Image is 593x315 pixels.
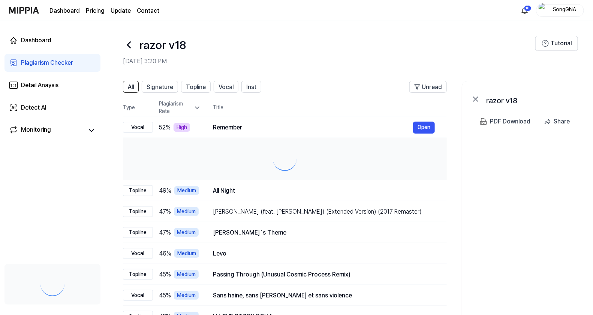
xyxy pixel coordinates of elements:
[536,4,584,17] button: profileSongGNA
[219,83,234,92] span: Vocal
[413,122,435,134] button: Open
[159,186,171,195] span: 49 %
[159,207,171,216] span: 47 %
[213,270,435,279] div: Passing Through (Unusual Cosmic Process Remix)
[174,228,199,237] div: Medium
[123,81,139,93] button: All
[554,117,570,126] div: Share
[137,6,159,15] a: Contact
[479,114,532,129] button: PDF Download
[213,249,435,258] div: Levo
[111,6,131,15] a: Update
[520,6,529,15] img: 알림
[159,100,201,115] div: Plagiarism Rate
[123,290,153,301] div: Vocal
[123,248,153,259] div: Vocal
[535,36,578,51] button: Tutorial
[550,6,579,14] div: SongGNA
[174,186,199,195] div: Medium
[123,206,153,217] div: Topline
[21,81,58,90] div: Detail Anaysis
[159,249,171,258] span: 46 %
[139,37,186,53] h1: razor v18
[214,81,238,93] button: Vocal
[174,249,199,258] div: Medium
[159,123,171,132] span: 52 %
[159,291,171,300] span: 45 %
[174,291,199,300] div: Medium
[213,228,435,237] div: [PERSON_NAME]`s Theme
[246,83,256,92] span: Inst
[9,125,84,136] a: Monitoring
[123,227,153,238] div: Topline
[213,99,447,117] th: Title
[186,83,206,92] span: Topline
[490,117,530,126] div: PDF Download
[422,83,442,92] span: Unread
[123,99,153,117] th: Type
[480,118,487,125] img: PDF Download
[159,270,171,279] span: 45 %
[4,31,100,49] a: Dashboard
[4,99,100,117] a: Detect AI
[123,185,153,196] div: Topline
[123,122,153,133] div: Vocal
[21,58,73,67] div: Plagiarism Checker
[213,186,435,195] div: All Night
[174,270,199,279] div: Medium
[142,81,178,93] button: Signature
[174,123,190,132] div: High
[241,81,261,93] button: Inst
[213,207,435,216] div: [PERSON_NAME] (feat. [PERSON_NAME]) (Extended Version) (2017 Remaster)
[123,269,153,280] div: Topline
[128,83,134,92] span: All
[159,228,171,237] span: 47 %
[4,54,100,72] a: Plagiarism Checker
[86,6,105,15] button: Pricing
[213,291,435,300] div: Sans haine, sans [PERSON_NAME] et sans violence
[49,6,80,15] a: Dashboard
[174,207,199,216] div: Medium
[524,5,532,11] div: 10
[21,36,51,45] div: Dashboard
[539,3,548,18] img: profile
[21,103,46,112] div: Detect AI
[541,114,576,129] button: Share
[181,81,211,93] button: Topline
[409,81,447,93] button: Unread
[213,123,413,132] div: Remember
[21,125,51,136] div: Monitoring
[147,83,173,92] span: Signature
[123,57,535,66] h2: [DATE] 3:20 PM
[519,4,531,16] button: 알림10
[4,76,100,94] a: Detail Anaysis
